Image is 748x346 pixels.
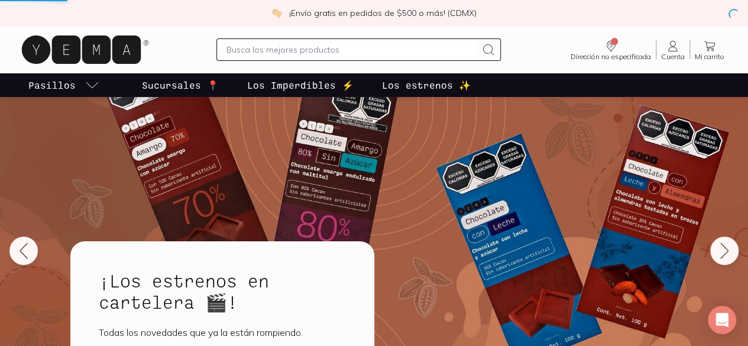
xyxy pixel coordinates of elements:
p: Los Imperdibles ⚡️ [247,78,354,92]
p: Los estrenos ✨ [382,78,471,92]
a: Los Imperdibles ⚡️ [245,73,356,97]
a: Sucursales 📍 [140,73,221,97]
a: pasillo-todos-link [26,73,102,97]
p: Pasillos [28,78,76,92]
img: check [271,8,282,18]
p: ¡Envío gratis en pedidos de $500 o más! (CDMX) [289,7,477,19]
span: Mi carrito [695,53,724,60]
p: Sucursales 📍 [142,78,219,92]
p: Todas los novedades que ya la están rompiendo. [99,326,346,338]
input: Busca los mejores productos [226,43,476,57]
span: Dirección no especificada [571,53,651,60]
a: Cuenta [656,39,689,60]
a: Dirección no especificada [566,39,656,60]
div: Open Intercom Messenger [708,306,736,334]
a: Los estrenos ✨ [380,73,473,97]
a: Mi carrito [690,39,729,60]
h2: ¡Los estrenos en cartelera 🎬! [99,270,346,312]
span: Cuenta [661,53,685,60]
